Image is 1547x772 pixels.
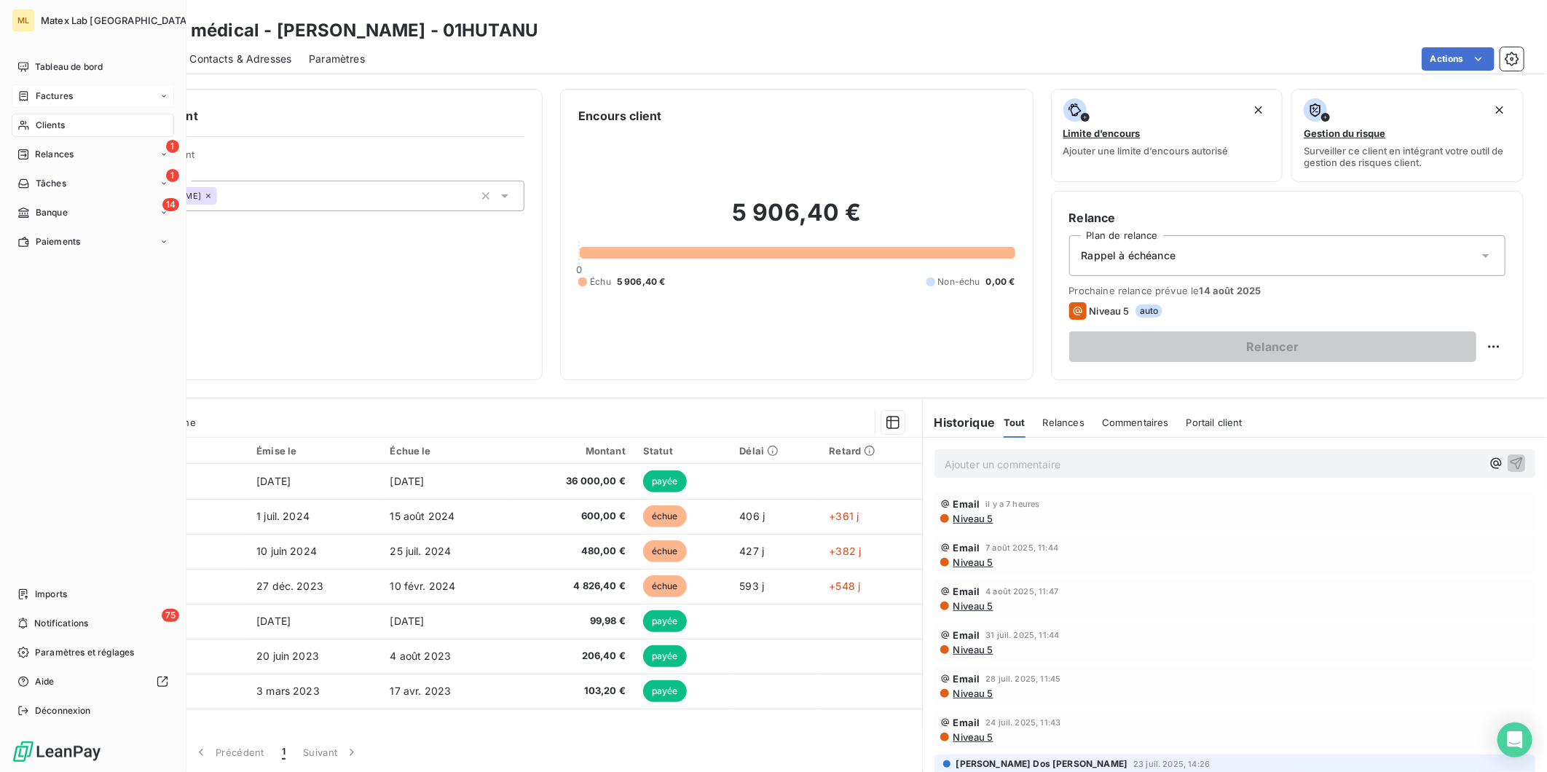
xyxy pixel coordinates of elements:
span: Paramètres et réglages [35,646,134,659]
span: Niveau 5 [952,600,993,612]
span: Échu [590,275,611,288]
span: échue [643,540,687,562]
span: auto [1135,304,1163,318]
span: 28 juil. 2025, 11:45 [985,674,1060,683]
span: Non-échu [938,275,980,288]
div: Statut [643,445,723,457]
h6: Relance [1069,209,1505,227]
span: 427 j [739,545,764,557]
span: [DATE] [256,475,291,487]
a: Tableau de bord [12,55,174,79]
span: Email [953,673,980,685]
div: Échue le [390,445,503,457]
span: Niveau 5 [952,688,993,699]
span: 600,00 € [521,509,626,524]
span: 27 déc. 2023 [256,580,323,592]
a: 1Relances [12,143,174,166]
button: Gestion du risqueSurveiller ce client en intégrant votre outil de gestion des risques client. [1291,89,1524,182]
span: Tableau de bord [35,60,103,74]
span: Rappel à échéance [1082,248,1176,263]
span: Email [953,717,980,728]
h6: Informations client [88,107,524,125]
h2: 5 906,40 € [578,198,1015,242]
span: échue [643,575,687,597]
span: 4 826,40 € [521,579,626,594]
span: [DATE] [256,615,291,627]
span: Clients [36,119,65,132]
button: Relancer [1069,331,1476,362]
span: Prochaine relance prévue le [1069,285,1505,296]
h3: Centre médical - [PERSON_NAME] - 01HUTANU [128,17,538,44]
span: Matex Lab [GEOGRAPHIC_DATA] [41,15,190,26]
span: Propriétés Client [117,149,524,169]
span: [DATE] [390,615,424,627]
span: Niveau 5 [952,513,993,524]
button: Limite d’encoursAjouter une limite d’encours autorisé [1051,89,1283,182]
span: Gestion du risque [1304,127,1385,139]
span: 5 906,40 € [617,275,666,288]
span: Tout [1004,417,1026,428]
span: +361 j [830,510,859,522]
span: 23 juil. 2025, 14:26 [1133,760,1210,768]
span: Factures [36,90,73,103]
span: 75 [162,609,179,622]
span: Imports [35,588,67,601]
span: 15 août 2024 [390,510,454,522]
a: Imports [12,583,174,606]
span: Déconnexion [35,704,91,717]
span: 1 [166,169,179,182]
img: Logo LeanPay [12,740,102,763]
span: 14 [162,198,179,211]
span: payée [643,610,687,632]
span: Portail client [1186,417,1243,428]
span: 1 [282,745,286,760]
span: Niveau 5 [1090,305,1130,317]
span: payée [643,680,687,702]
span: Aide [35,675,55,688]
span: Email [953,586,980,597]
span: [PERSON_NAME] Dos [PERSON_NAME] [956,757,1128,771]
span: Niveau 5 [952,556,993,568]
span: Paramètres [309,52,365,66]
span: 206,40 € [521,649,626,663]
div: Open Intercom Messenger [1497,722,1532,757]
a: Clients [12,114,174,137]
span: 10 juin 2024 [256,545,317,557]
span: Relances [1043,417,1085,428]
span: 31 juil. 2025, 11:44 [985,631,1059,639]
span: Email [953,542,980,554]
button: 1 [273,737,294,768]
span: 7 août 2025, 11:44 [985,543,1058,552]
span: Surveiller ce client en intégrant votre outil de gestion des risques client. [1304,145,1511,168]
span: 1 juil. 2024 [256,510,310,522]
span: 406 j [739,510,765,522]
span: échue [643,505,687,527]
a: 14Banque [12,201,174,224]
button: Précédent [185,737,273,768]
div: Émise le [256,445,372,457]
input: Ajouter une valeur [217,189,229,202]
span: 25 juil. 2024 [390,545,451,557]
span: Relances [35,148,74,161]
h6: Encours client [578,107,661,125]
span: 14 août 2025 [1200,285,1261,296]
span: 3 mars 2023 [256,685,320,697]
span: 0,00 € [986,275,1015,288]
span: 10 févr. 2024 [390,580,455,592]
span: +548 j [830,580,861,592]
a: Paiements [12,230,174,253]
div: Délai [739,445,811,457]
span: Niveau 5 [952,644,993,655]
a: Aide [12,670,174,693]
a: Factures [12,84,174,108]
h6: Historique [923,414,996,431]
span: Email [953,498,980,510]
span: 20 juin 2023 [256,650,319,662]
span: 103,20 € [521,684,626,698]
span: payée [643,470,687,492]
span: 480,00 € [521,544,626,559]
span: 0 [576,264,582,275]
span: 1 [166,140,179,153]
span: Email [953,629,980,641]
span: Tâches [36,177,66,190]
